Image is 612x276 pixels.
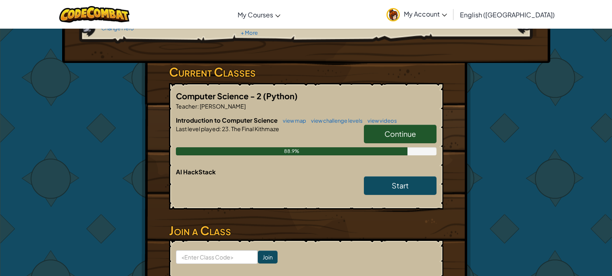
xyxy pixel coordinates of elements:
[392,181,409,190] span: Start
[364,176,437,195] a: Start
[241,29,258,36] a: + More
[279,117,306,124] a: view map
[221,125,230,132] span: 23.
[176,125,219,132] span: Last level played
[176,250,258,264] input: <Enter Class Code>
[230,125,279,132] span: The Final Kithmaze
[386,8,400,21] img: avatar
[169,222,443,240] h3: Join a Class
[456,4,559,25] a: English ([GEOGRAPHIC_DATA])
[59,6,130,23] img: CodeCombat logo
[363,117,397,124] a: view videos
[197,102,199,110] span: :
[176,147,407,155] div: 88.9%
[263,91,298,101] span: (Python)
[258,251,278,263] input: Join
[234,4,284,25] a: My Courses
[219,125,221,132] span: :
[404,10,447,18] span: My Account
[176,91,263,101] span: Computer Science - 2
[176,116,279,124] span: Introduction to Computer Science
[384,129,416,138] span: Continue
[176,168,216,176] span: AI HackStack
[176,102,197,110] span: Teacher
[307,117,363,124] a: view challenge levels
[382,2,451,27] a: My Account
[199,102,246,110] span: [PERSON_NAME]
[238,10,273,19] span: My Courses
[169,63,443,81] h3: Current Classes
[460,10,555,19] span: English ([GEOGRAPHIC_DATA])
